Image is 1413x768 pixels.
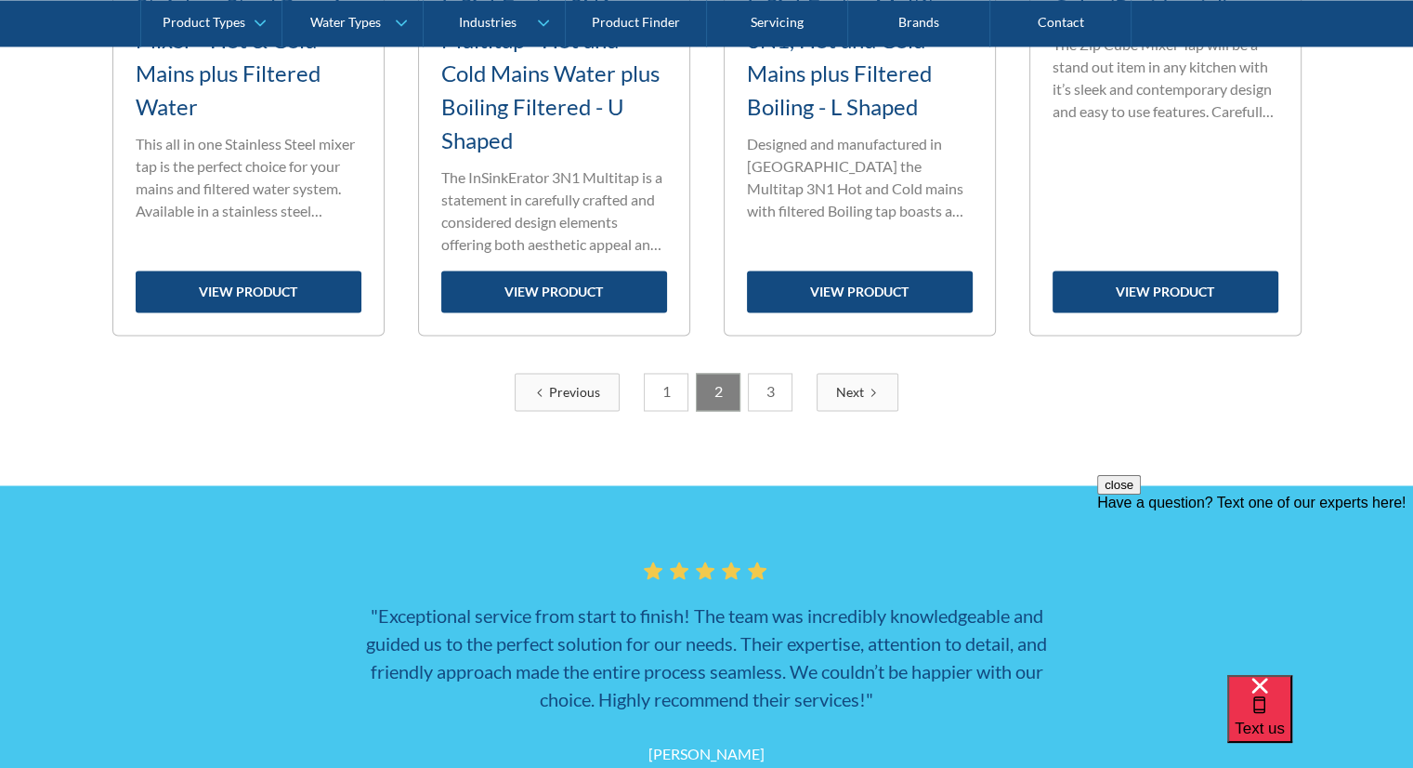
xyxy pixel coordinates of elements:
[310,15,381,31] div: Water Types
[441,166,667,256] p: The InSinkErator 3N1 Multitap is a statement in carefully crafted and considered design elements ...
[441,271,667,312] a: view product
[648,742,765,764] div: [PERSON_NAME]
[458,15,516,31] div: Industries
[747,133,973,222] p: Designed and manufactured in [GEOGRAPHIC_DATA] the Multitap 3N1 Hot and Cold mains with filtered ...
[515,373,620,411] a: Previous Page
[1097,475,1413,698] iframe: podium webchat widget prompt
[136,271,361,312] a: view product
[549,382,600,402] div: Previous
[696,373,740,411] a: 2
[1053,33,1278,123] p: The Zip Cube Mixer Tap will be a stand out item in any kitchen with it’s sleek and contemporary d...
[644,373,688,411] a: 1
[836,382,864,402] div: Next
[817,373,898,411] a: Next Page
[350,601,1064,712] h3: "Exceptional service from start to finish! The team was incredibly knowledgeable and guided us to...
[163,15,245,31] div: Product Types
[1053,271,1278,312] a: view product
[136,133,361,222] p: This all in one Stainless Steel mixer tap is the perfect choice for your mains and filtered water...
[748,373,792,411] a: 3
[112,373,1302,411] div: List
[1227,675,1413,768] iframe: podium webchat widget bubble
[747,271,973,312] a: view product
